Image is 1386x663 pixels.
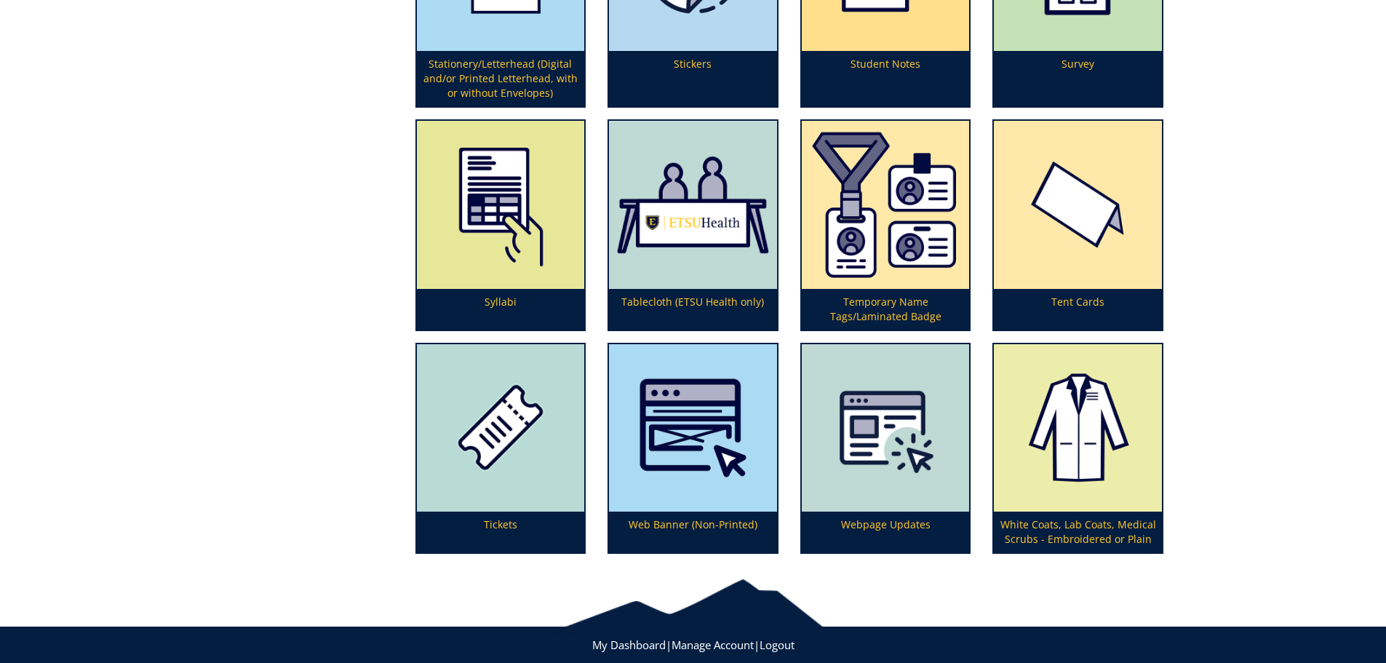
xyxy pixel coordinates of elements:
img: tent-cards-59494cb190bfa6.98199128.png [994,121,1162,289]
p: Tickets [417,512,585,552]
a: Webpage Updates [802,344,970,553]
p: Student Notes [802,51,970,106]
p: Survey [994,51,1162,106]
a: Logout [760,638,794,652]
p: Webpage Updates [802,512,970,552]
p: Tablecloth (ETSU Health only) [609,289,777,330]
p: Stickers [609,51,777,106]
a: My Dashboard [592,638,666,652]
img: tablecloth-63ce89ec045952.52600954.png [609,121,777,289]
img: tickets-5a01211e296ef7.38120798.png [417,344,585,512]
p: Tent Cards [994,289,1162,330]
p: Stationery/Letterhead (Digital and/or Printed Letterhead, with or without Envelopes) [417,51,585,106]
a: Temporary Name Tags/Laminated Badge [802,121,970,330]
a: Tent Cards [994,121,1162,330]
img: white-coats-59494ae0f124e6.28169724.png [994,344,1162,512]
p: White Coats, Lab Coats, Medical Scrubs - Embroidered or Plain [994,512,1162,552]
img: webbanner-5a663ea37c1eb8.63855774.png [609,344,777,512]
a: Tablecloth (ETSU Health only) [609,121,777,330]
a: Tickets [417,344,585,553]
p: Temporary Name Tags/Laminated Badge [802,289,970,330]
a: Syllabi [417,121,585,330]
a: White Coats, Lab Coats, Medical Scrubs - Embroidered or Plain [994,344,1162,553]
img: handouts-syllabi-5a8addbf0cec46.21078663.png [417,121,585,289]
p: Syllabi [417,289,585,330]
p: Web Banner (Non-Printed) [609,512,777,552]
a: Manage Account [672,638,754,652]
img: virtual%20recruitment%20website%20work-62ec1ca6e85fd8.50011709.png [802,344,970,512]
a: Web Banner (Non-Printed) [609,344,777,553]
img: badges%20and%20temporary%20name%20tags-663cda1b18b768.63062597.png [802,121,970,289]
